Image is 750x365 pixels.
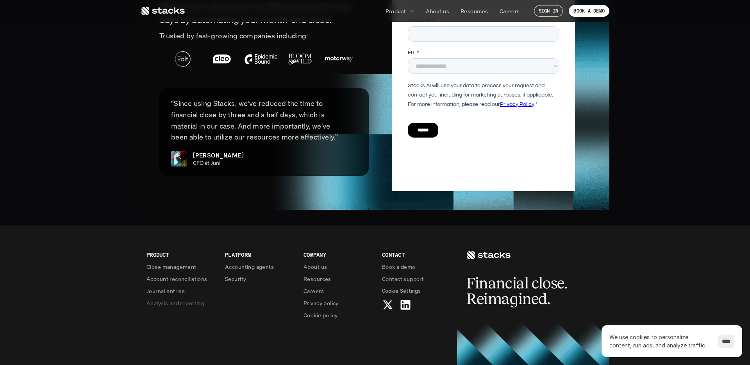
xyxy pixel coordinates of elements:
p: Account reconciliations [146,275,207,283]
a: Accounting agents [225,263,294,271]
p: COMPANY [304,250,373,259]
h2: Financial close. Reimagined. [466,276,584,307]
a: Book a demo [382,263,451,271]
p: [PERSON_NAME] [193,150,244,160]
p: Book a demo [382,263,416,271]
p: CONTACT [382,250,451,259]
p: Analysis and reporting [146,299,204,307]
a: Contact support [382,275,451,283]
p: Cookie policy [304,311,337,319]
p: Journal entries [146,287,185,295]
p: Accounting agents [225,263,274,271]
p: About us [304,263,327,271]
p: Trusted by fast-growing companies including: [159,30,369,41]
span: Cookie Settings [382,287,421,295]
p: PLATFORM [225,250,294,259]
a: Careers [304,287,373,295]
p: About us [426,7,449,15]
p: Resources [304,275,331,283]
a: Close management [146,263,216,271]
a: Privacy policy [304,299,373,307]
p: SIGN IN [539,8,559,14]
a: Analysis and reporting [146,299,216,307]
a: Cookie policy [304,311,373,319]
p: CFO at Juni [193,160,350,166]
a: Resources [456,4,493,18]
a: Careers [495,4,525,18]
a: Resources [304,275,373,283]
p: BOOK A DEMO [573,8,605,14]
p: Resources [461,7,488,15]
p: We use cookies to personalize content, run ads, and analyze traffic. [609,333,710,349]
a: BOOK A DEMO [569,5,609,17]
p: Careers [500,7,520,15]
button: Cookie Trigger [382,287,421,295]
p: Close management [146,263,196,271]
a: SIGN IN [534,5,563,17]
p: Privacy policy [304,299,339,307]
a: Account reconciliations [146,275,216,283]
p: Security [225,275,246,283]
a: About us [304,263,373,271]
a: About us [421,4,454,18]
p: Careers [304,287,324,295]
p: PRODUCT [146,250,216,259]
p: Product [386,7,406,15]
p: “Since using Stacks, we've reduced the time to financial close by three and a half days, which is... [171,98,357,143]
a: Journal entries [146,287,216,295]
a: Security [225,275,294,283]
p: Contact support [382,275,424,283]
